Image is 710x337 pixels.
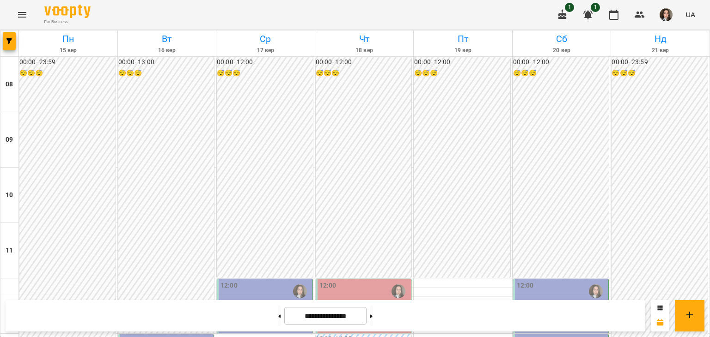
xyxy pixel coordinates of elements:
[218,46,313,55] h6: 17 вер
[118,57,214,67] h6: 00:00 - 13:00
[565,3,574,12] span: 1
[118,68,214,78] h6: 😴😴😴
[218,32,313,46] h6: Ср
[414,57,510,67] h6: 00:00 - 12:00
[119,32,215,46] h6: Вт
[20,46,116,55] h6: 15 вер
[217,57,313,67] h6: 00:00 - 12:00
[317,32,412,46] h6: Чт
[392,284,405,298] img: Грицюк Анна Андріївна (і)
[612,68,708,78] h6: 😴😴😴
[319,281,337,291] label: 12:00
[11,4,33,26] button: Menu
[612,32,708,46] h6: Нд
[44,19,91,25] span: For Business
[20,32,116,46] h6: Пн
[415,46,511,55] h6: 19 вер
[316,57,412,67] h6: 00:00 - 12:00
[513,68,609,78] h6: 😴😴😴
[293,284,307,298] img: Грицюк Анна Андріївна (і)
[514,32,610,46] h6: Сб
[6,79,13,90] h6: 08
[612,46,708,55] h6: 21 вер
[44,5,91,18] img: Voopty Logo
[317,46,412,55] h6: 18 вер
[217,68,313,78] h6: 😴😴😴
[414,68,510,78] h6: 😴😴😴
[119,46,215,55] h6: 16 вер
[220,281,238,291] label: 12:00
[513,57,609,67] h6: 00:00 - 12:00
[589,284,603,298] img: Грицюк Анна Андріївна (і)
[612,57,708,67] h6: 00:00 - 23:59
[19,57,116,67] h6: 00:00 - 23:59
[660,8,673,21] img: 44d3d6facc12e0fb6bd7f330c78647dd.jfif
[517,281,534,291] label: 12:00
[415,32,511,46] h6: Пт
[514,46,610,55] h6: 20 вер
[6,246,13,256] h6: 11
[19,68,116,78] h6: 😴😴😴
[686,10,695,19] span: UA
[591,3,600,12] span: 1
[316,68,412,78] h6: 😴😴😴
[6,190,13,200] h6: 10
[6,135,13,145] h6: 09
[682,6,699,23] button: UA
